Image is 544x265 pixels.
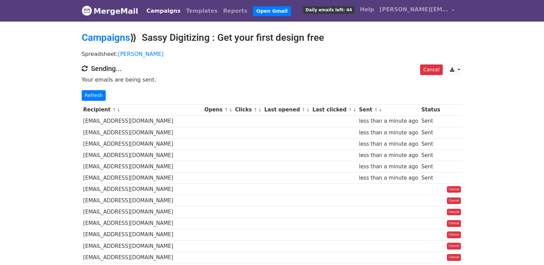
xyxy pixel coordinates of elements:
td: [EMAIL_ADDRESS][DOMAIN_NAME] [82,195,203,206]
a: Cancel [447,186,461,193]
a: ↓ [229,107,232,112]
td: Sent [420,138,442,149]
td: [EMAIL_ADDRESS][DOMAIN_NAME] [82,161,203,172]
a: ↑ [254,107,257,112]
a: ↓ [353,107,357,112]
a: [PERSON_NAME][EMAIL_ADDRESS][DOMAIN_NAME] [377,3,457,19]
th: Last opened [263,104,311,116]
a: ↑ [112,107,116,112]
a: ↑ [302,107,305,112]
a: Cancel [447,197,461,204]
img: MergeMail logo [82,5,92,16]
th: Sent [357,104,420,116]
td: [EMAIL_ADDRESS][DOMAIN_NAME] [82,184,203,195]
th: Recipient [82,104,203,116]
th: Opens [202,104,233,116]
h2: ⟫ Sassy Digitizing : Get your first design free [82,32,463,44]
td: [EMAIL_ADDRESS][DOMAIN_NAME] [82,116,203,127]
td: Sent [420,116,442,127]
a: ↑ [224,107,228,112]
td: [EMAIL_ADDRESS][DOMAIN_NAME] [82,240,203,252]
a: ↑ [348,107,352,112]
a: Daily emails left: 44 [300,3,357,16]
td: [EMAIL_ADDRESS][DOMAIN_NAME] [82,149,203,161]
a: Cancel [447,243,461,250]
a: ↓ [117,107,120,112]
p: Spreadsheet: [82,50,463,58]
div: less than a minute ago [359,117,418,125]
a: Templates [183,4,220,18]
a: ↓ [306,107,310,112]
a: Cancel [447,231,461,238]
div: less than a minute ago [359,152,418,159]
a: Help [357,3,377,16]
a: Cancel [447,254,461,261]
div: less than a minute ago [359,129,418,137]
div: less than a minute ago [359,174,418,182]
a: Refresh [82,90,106,101]
a: Reports [220,4,250,18]
a: ↓ [258,107,262,112]
span: [PERSON_NAME][EMAIL_ADDRESS][DOMAIN_NAME] [380,5,448,14]
td: [EMAIL_ADDRESS][DOMAIN_NAME] [82,252,203,263]
h4: Sending... [82,64,463,73]
a: Campaigns [144,4,183,18]
span: Daily emails left: 44 [303,6,354,14]
th: Clicks [233,104,263,116]
td: [EMAIL_ADDRESS][DOMAIN_NAME] [82,138,203,149]
a: ↑ [374,107,378,112]
td: [EMAIL_ADDRESS][DOMAIN_NAME] [82,229,203,240]
a: Cancel [420,64,442,75]
a: Open Gmail [253,6,291,16]
td: [EMAIL_ADDRESS][DOMAIN_NAME] [82,206,203,218]
a: MergeMail [82,4,138,18]
td: [EMAIL_ADDRESS][DOMAIN_NAME] [82,127,203,138]
a: Campaigns [82,32,130,43]
a: Cancel [447,209,461,216]
p: Your emails are being sent. [82,76,463,83]
div: less than a minute ago [359,140,418,148]
div: less than a minute ago [359,163,418,171]
th: Status [420,104,442,116]
td: Sent [420,161,442,172]
a: ↓ [379,107,382,112]
th: Last clicked [311,104,357,116]
a: Cancel [447,220,461,227]
td: Sent [420,172,442,184]
td: [EMAIL_ADDRESS][DOMAIN_NAME] [82,172,203,184]
td: [EMAIL_ADDRESS][DOMAIN_NAME] [82,218,203,229]
td: Sent [420,149,442,161]
a: [PERSON_NAME] [118,51,164,57]
td: Sent [420,127,442,138]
